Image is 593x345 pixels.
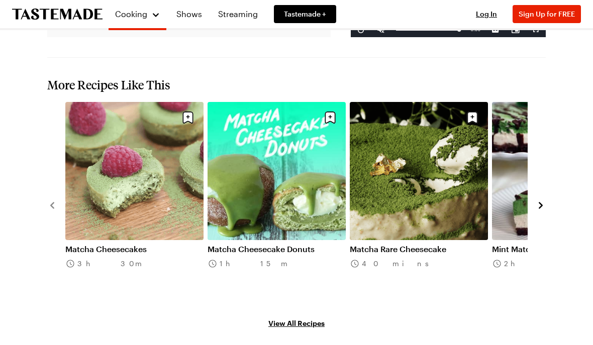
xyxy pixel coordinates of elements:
a: Matcha Cheesecakes [65,244,204,254]
span: Log In [476,10,497,18]
button: Save recipe [178,108,197,127]
div: Progress Bar [396,29,459,31]
button: Captions [485,22,506,37]
button: Save recipe [463,108,482,127]
button: Sign Up for FREE [513,5,581,23]
div: 1 / 8 [65,102,208,307]
span: Tastemade + [284,9,326,19]
button: Picture-in-Picture [506,22,526,37]
span: Cooking [115,9,147,19]
button: navigate to previous item [47,199,57,211]
button: Save recipe [321,108,340,127]
button: navigate to next item [536,199,546,211]
a: Matcha Rare Cheesecake [350,244,488,254]
button: Replay [351,22,371,37]
a: Matcha Cheesecake Donuts [208,244,346,254]
a: To Tastemade Home Page [12,9,103,20]
a: Tastemade + [274,5,336,23]
button: Unmute [371,22,391,37]
h2: More Recipes Like This [47,78,546,92]
button: Log In [466,9,507,19]
div: 3 / 8 [350,102,492,307]
button: Cooking [115,4,160,24]
button: Fullscreen [526,22,546,37]
div: 2 / 8 [208,102,350,307]
a: View All Recipes [47,317,546,328]
span: Sign Up for FREE [519,10,575,18]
